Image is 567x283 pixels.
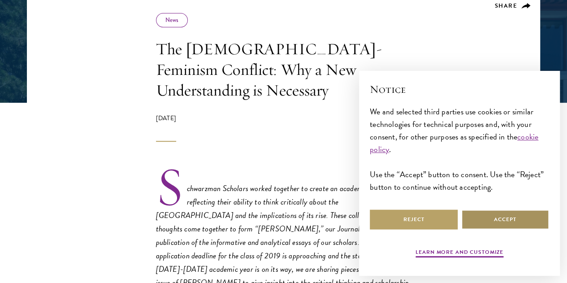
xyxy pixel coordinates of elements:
[370,131,538,155] a: cookie policy
[495,2,531,10] button: Share
[416,248,503,259] button: Learn more and customize
[156,39,411,100] h1: The [DEMOGRAPHIC_DATA]-Feminism Conflict: Why a New Understanding is Necessary
[370,82,549,97] h2: Notice
[370,105,549,194] div: We and selected third parties use cookies or similar technologies for technical purposes and, wit...
[461,209,549,230] button: Accept
[370,209,458,230] button: Reject
[495,1,518,10] span: Share
[156,114,411,142] div: [DATE]
[165,16,178,24] a: News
